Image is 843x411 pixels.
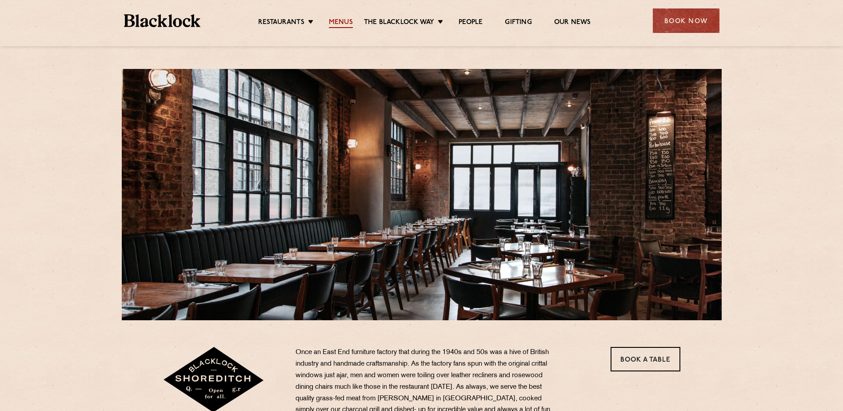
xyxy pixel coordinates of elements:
a: People [459,18,483,28]
a: The Blacklock Way [364,18,434,28]
a: Book a Table [611,347,680,371]
a: Menus [329,18,353,28]
a: Gifting [505,18,531,28]
a: Our News [554,18,591,28]
div: Book Now [653,8,719,33]
a: Restaurants [258,18,304,28]
img: BL_Textured_Logo-footer-cropped.svg [124,14,201,27]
